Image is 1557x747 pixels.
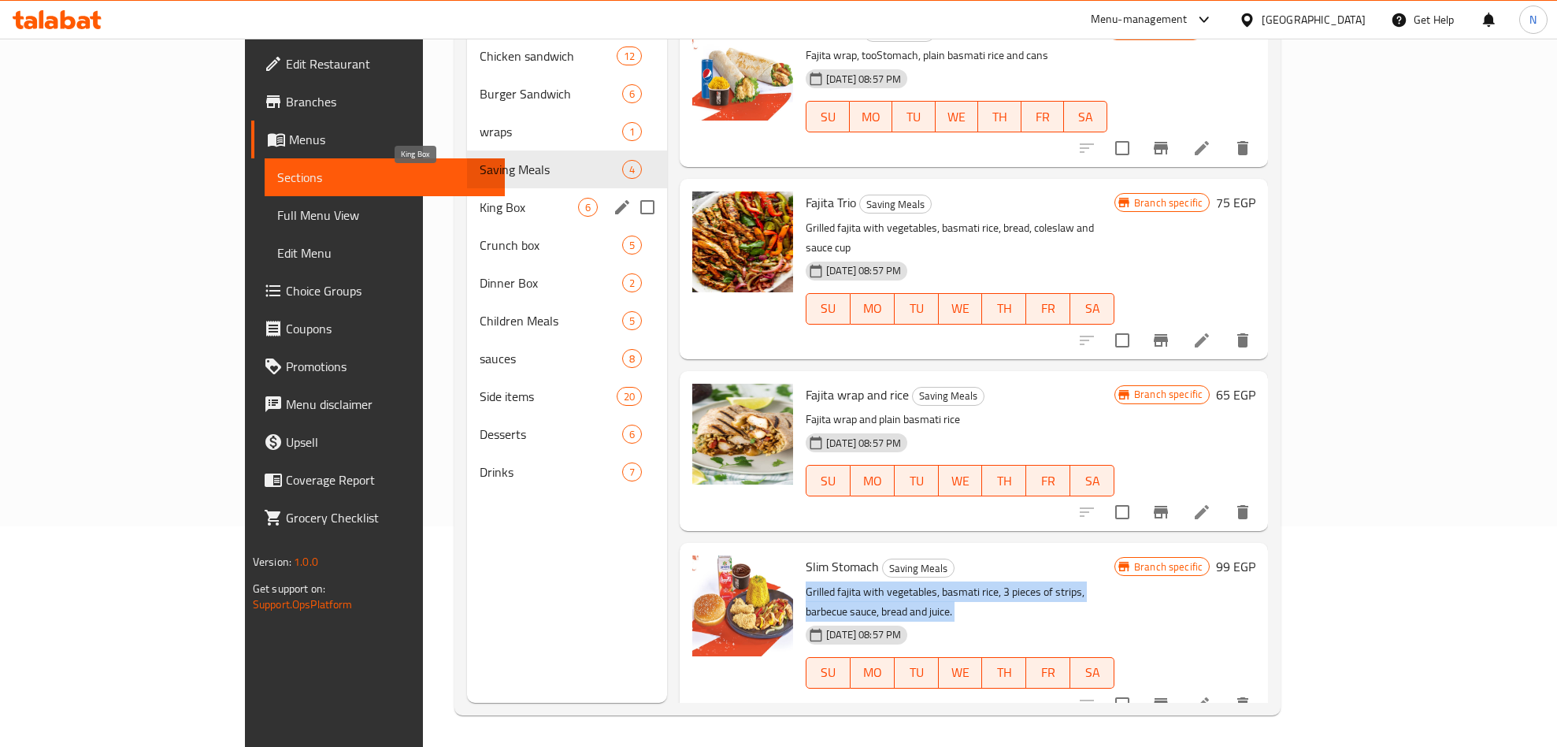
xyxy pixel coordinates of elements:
[623,238,641,253] span: 5
[467,188,667,226] div: King Box6edit
[988,470,1020,492] span: TH
[1026,293,1070,325] button: FR
[820,263,907,278] span: [DATE] 08:57 PM
[467,37,667,75] div: Chicken sandwich12
[1216,384,1255,406] h6: 65 EGP
[1192,139,1211,158] a: Edit menu item
[622,349,642,368] div: items
[851,657,895,689] button: MO
[251,347,505,385] a: Promotions
[939,293,983,325] button: WE
[253,594,353,615] a: Support.OpsPlatform
[622,122,642,141] div: items
[1142,129,1180,167] button: Branch-specific-item
[1032,470,1064,492] span: FR
[617,389,641,404] span: 20
[1142,686,1180,723] button: Branch-specific-item
[623,351,641,366] span: 8
[253,578,325,599] span: Get support on:
[480,311,622,330] span: Children Meals
[467,415,667,453] div: Desserts6
[251,272,505,310] a: Choice Groups
[982,465,1026,496] button: TH
[467,75,667,113] div: Burger Sandwich6
[286,281,492,300] span: Choice Groups
[1091,10,1188,29] div: Menu-management
[467,264,667,302] div: Dinner Box2
[806,410,1114,429] p: Fajita wrap and plain basmati rice
[892,101,936,132] button: TU
[622,84,642,103] div: items
[622,463,642,481] div: items
[480,425,622,444] div: Desserts
[945,297,977,320] span: WE
[1026,465,1070,496] button: FR
[277,243,492,262] span: Edit Menu
[806,582,1114,622] p: Grilled fajita with vegetables, basmati rice, 3 pieces of strips, barbecue sauce, bread and juice.
[480,84,622,103] span: Burger Sandwich
[1224,129,1262,167] button: delete
[253,552,291,572] span: Version:
[859,195,932,214] div: Saving Meals
[610,195,634,219] button: edit
[820,627,907,642] span: [DATE] 08:57 PM
[978,101,1021,132] button: TH
[851,465,895,496] button: MO
[895,657,939,689] button: TU
[277,206,492,225] span: Full Menu View
[899,106,929,128] span: TU
[286,433,492,452] span: Upsell
[945,661,977,684] span: WE
[1128,387,1209,402] span: Branch specific
[617,387,642,406] div: items
[850,101,893,132] button: MO
[480,387,617,406] span: Side items
[1106,688,1139,721] span: Select to update
[265,234,505,272] a: Edit Menu
[1032,661,1064,684] span: FR
[1106,324,1139,357] span: Select to update
[901,297,932,320] span: TU
[860,195,931,214] span: Saving Meals
[480,122,622,141] span: wraps
[813,661,844,684] span: SU
[857,661,888,684] span: MO
[617,49,641,64] span: 12
[623,162,641,177] span: 4
[579,200,597,215] span: 6
[1070,465,1114,496] button: SA
[1032,297,1064,320] span: FR
[1070,657,1114,689] button: SA
[480,160,622,179] span: Saving Meals
[286,395,492,414] span: Menu disclaimer
[623,124,641,139] span: 1
[813,106,843,128] span: SU
[251,83,505,121] a: Branches
[813,470,844,492] span: SU
[912,387,984,406] div: Saving Meals
[1192,503,1211,522] a: Edit menu item
[467,340,667,377] div: sauces8
[692,20,793,121] img: wrap duet
[1209,20,1255,42] h6: 119 EGP
[1142,321,1180,359] button: Branch-specific-item
[1064,101,1107,132] button: SA
[480,463,622,481] span: Drinks
[622,311,642,330] div: items
[856,106,887,128] span: MO
[806,657,851,689] button: SU
[467,31,667,497] nav: Menu sections
[623,87,641,102] span: 6
[1224,321,1262,359] button: delete
[480,236,622,255] span: Crunch box
[1077,661,1108,684] span: SA
[901,470,932,492] span: TU
[1128,195,1209,210] span: Branch specific
[1216,556,1255,578] h6: 99 EGP
[1142,493,1180,531] button: Branch-specific-item
[820,436,907,451] span: [DATE] 08:57 PM
[289,130,492,149] span: Menus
